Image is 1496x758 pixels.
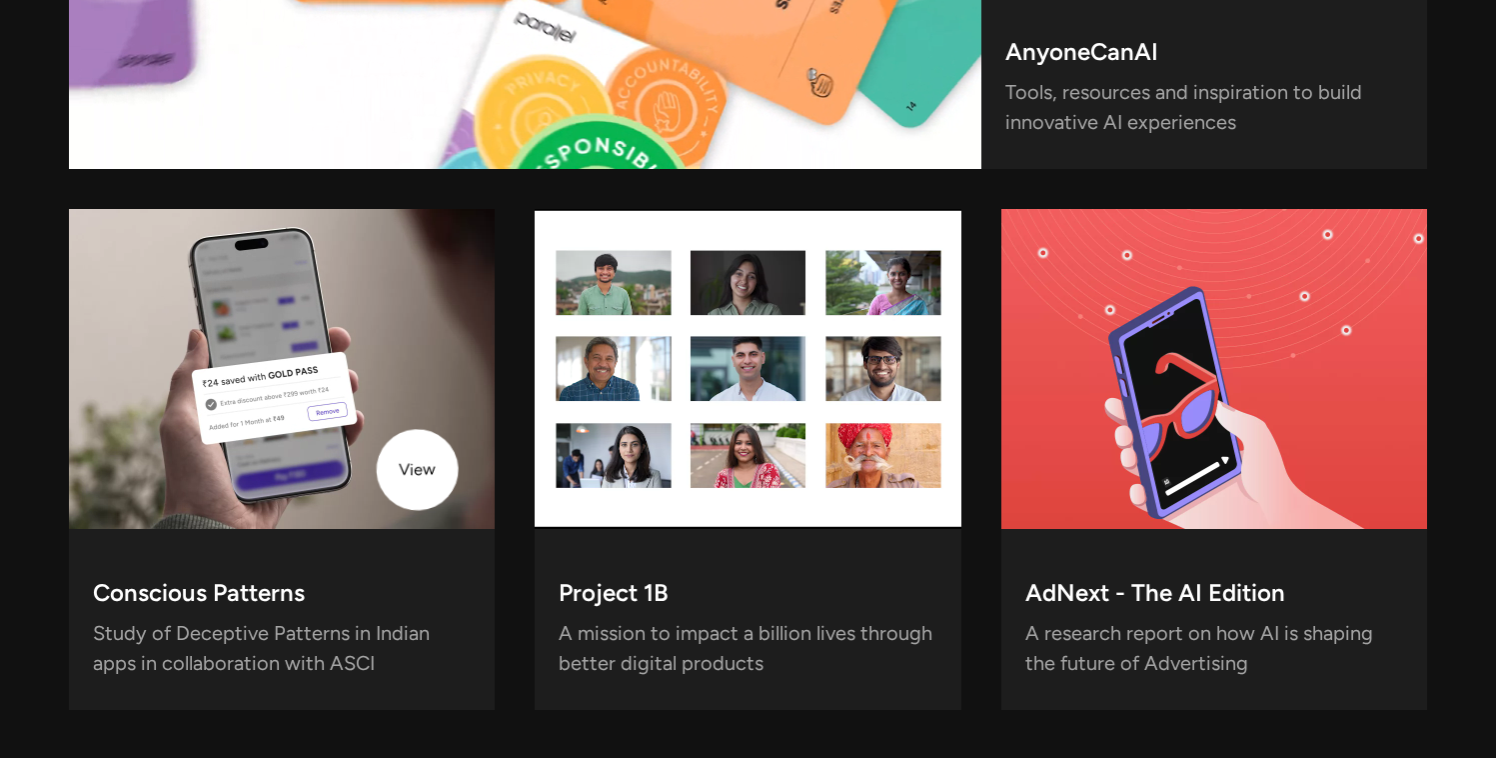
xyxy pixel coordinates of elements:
[1005,43,1158,70] h3: AnyoneCanAI
[535,209,961,711] a: Project 1BA mission to impact a billion lives through better digital products
[93,585,305,612] h3: Conscious Patterns
[559,585,669,612] h3: Project 1B
[1005,84,1403,136] p: Tools, resources and inspiration to build innovative AI experiences
[69,209,496,711] a: Conscious PatternsStudy of Deceptive Patterns in Indian apps in collaboration with ASCI
[1025,626,1404,678] p: A research report on how AI is shaping the future of Advertising
[1001,209,1428,711] a: AdNext - The AI EditionA research report on how AI is shaping the future of Advertising
[1025,585,1285,612] h3: AdNext - The AI Edition
[559,626,937,678] p: A mission to impact a billion lives through better digital products
[93,626,472,678] p: Study of Deceptive Patterns in Indian apps in collaboration with ASCI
